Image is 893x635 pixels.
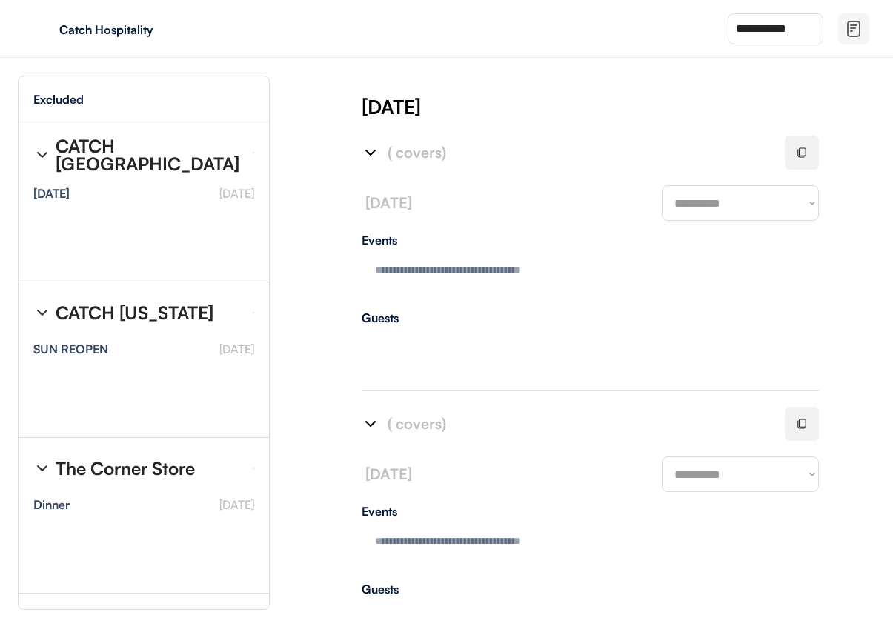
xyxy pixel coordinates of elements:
font: [DATE] [219,497,254,512]
font: [DATE] [219,342,254,356]
img: yH5BAEAAAAALAAAAAABAAEAAAIBRAA7 [30,17,53,41]
div: [DATE] [362,93,893,120]
font: [DATE] [219,186,254,201]
img: chevron-right%20%281%29.svg [33,459,51,477]
div: CATCH [GEOGRAPHIC_DATA] [56,137,241,173]
div: Catch Hospitality [59,24,246,36]
font: [DATE] [365,465,412,483]
div: Dinner [33,499,70,511]
div: Excluded [33,93,84,105]
font: [DATE] [365,193,412,212]
img: chevron-right%20%281%29.svg [362,144,379,162]
div: The Corner Store [56,459,195,477]
div: Guests [362,583,819,595]
div: SUN REOPEN [33,343,108,355]
div: Events [362,505,819,517]
div: CATCH [US_STATE] [56,304,213,322]
img: chevron-right%20%281%29.svg [33,146,51,164]
div: [DATE] [33,187,70,199]
div: Events [362,234,819,246]
font: ( covers) [388,414,446,433]
img: chevron-right%20%281%29.svg [33,304,51,322]
img: chevron-right%20%281%29.svg [362,415,379,433]
font: ( covers) [388,143,446,162]
div: Guests [362,312,819,324]
img: file-02.svg [845,20,863,38]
